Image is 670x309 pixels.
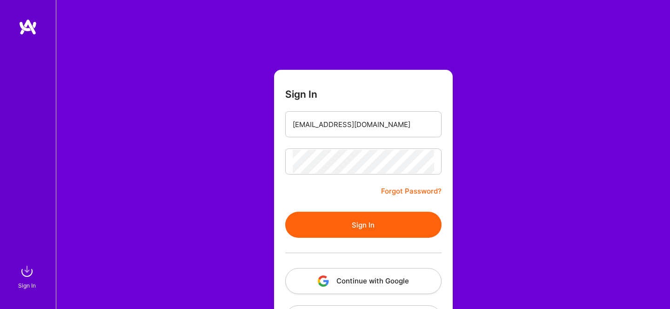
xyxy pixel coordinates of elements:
[19,19,37,35] img: logo
[18,262,36,281] img: sign in
[293,113,434,136] input: Email...
[285,212,442,238] button: Sign In
[285,268,442,294] button: Continue with Google
[285,88,317,100] h3: Sign In
[318,275,329,287] img: icon
[20,262,36,290] a: sign inSign In
[381,186,442,197] a: Forgot Password?
[18,281,36,290] div: Sign In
